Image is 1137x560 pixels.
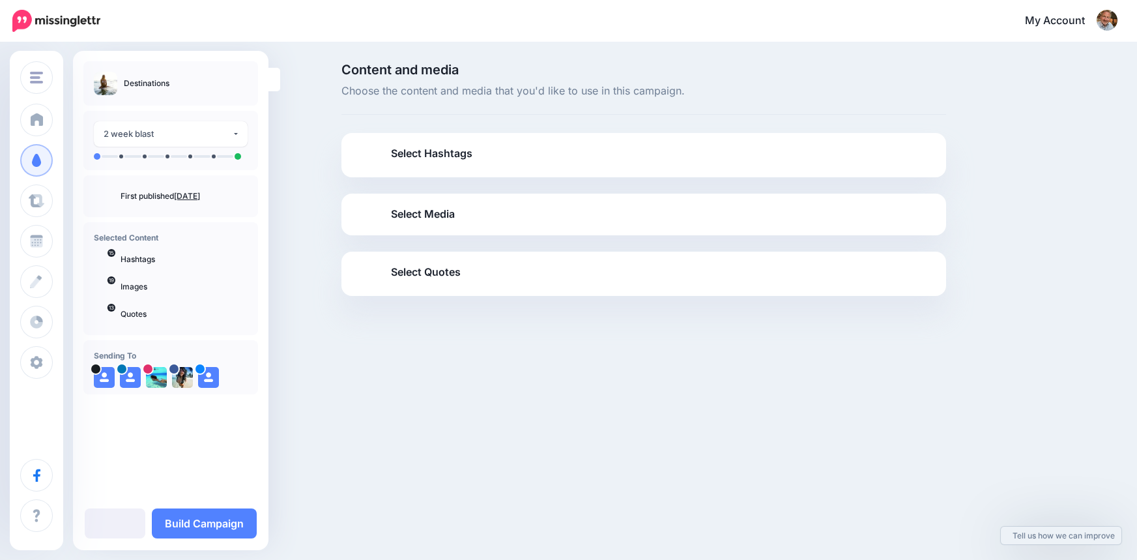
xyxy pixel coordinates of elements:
button: 2 week blast [94,121,248,147]
p: Destinations [124,77,169,90]
span: Select Hashtags [391,145,472,162]
img: user_default_image.png [198,367,219,388]
span: Content and media [341,63,946,76]
span: 19 [108,276,115,284]
h4: Selected Content [94,233,248,243]
p: Hashtags [121,254,248,265]
img: 7e8d2246e18d2f5f8436d7a233c45376_thumb.jpg [94,72,117,95]
img: 356244968_765863905540946_8296864197697887828_n-bsa149533.jpg [172,367,193,388]
img: menu.png [30,72,43,83]
a: [DATE] [174,191,200,201]
span: Select Quotes [391,263,461,281]
img: user_default_image.png [120,367,141,388]
a: Select Quotes [354,262,933,296]
img: user_default_image.png [94,367,115,388]
div: 2 week blast [104,126,232,141]
p: First published [121,190,248,202]
span: 15 [108,249,115,257]
p: Images [121,281,248,293]
span: Choose the content and media that you'd like to use in this campaign. [341,83,946,100]
a: My Account [1012,5,1117,37]
span: Select Media [391,205,455,223]
span: 13 [108,304,115,312]
a: Select Hashtags [354,143,933,177]
a: Select Media [354,204,933,225]
img: Missinglettr [12,10,100,32]
p: Quotes [121,308,248,320]
h4: Sending To [94,351,248,361]
img: 65307149_513108102562212_2367582558503305216_n-bsa100037.jpg [146,367,167,388]
a: Tell us how we can improve [1001,527,1121,544]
